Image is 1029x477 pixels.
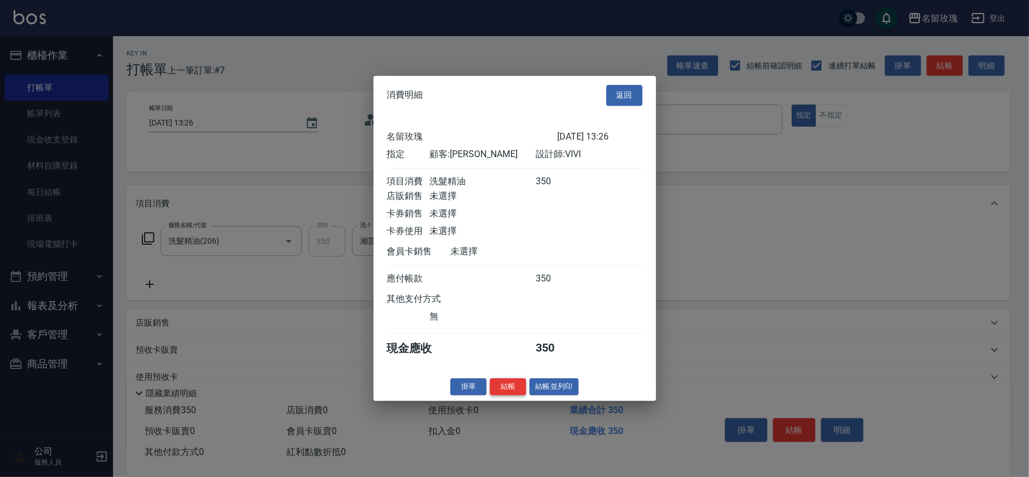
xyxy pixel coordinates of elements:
div: 名留玫瑰 [387,131,557,143]
button: 返回 [606,85,642,106]
div: 350 [536,341,578,356]
div: 項目消費 [387,176,429,188]
div: 應付帳款 [387,273,429,285]
div: 未選擇 [429,226,536,237]
span: 消費明細 [387,90,423,101]
div: 未選擇 [429,190,536,202]
div: 洗髮精油 [429,176,536,188]
button: 結帳 [490,378,526,396]
div: 未選擇 [429,208,536,220]
div: 卡券使用 [387,226,429,237]
div: 店販銷售 [387,190,429,202]
div: 350 [536,176,578,188]
div: [DATE] 13:26 [557,131,642,143]
div: 其他支付方式 [387,293,472,305]
button: 掛單 [450,378,487,396]
div: 會員卡銷售 [387,246,451,258]
div: 指定 [387,149,429,161]
button: 結帳並列印 [529,378,579,396]
div: 卡券銷售 [387,208,429,220]
div: 現金應收 [387,341,451,356]
div: 設計師: VIVI [536,149,642,161]
div: 無 [429,311,536,323]
div: 顧客: [PERSON_NAME] [429,149,536,161]
div: 350 [536,273,578,285]
div: 未選擇 [451,246,557,258]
